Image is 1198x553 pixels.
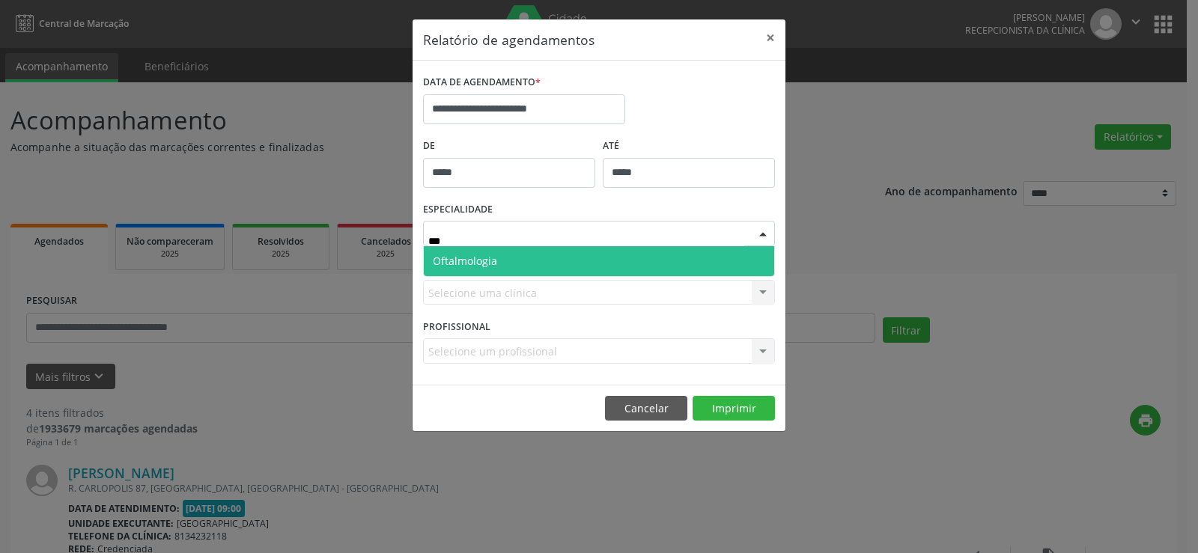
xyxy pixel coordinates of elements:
[423,198,493,221] label: ESPECIALIDADE
[603,135,775,158] label: ATÉ
[433,254,497,268] span: Oftalmologia
[605,396,687,421] button: Cancelar
[755,19,785,56] button: Close
[423,30,595,49] h5: Relatório de agendamentos
[423,71,541,94] label: DATA DE AGENDAMENTO
[423,315,490,338] label: PROFISSIONAL
[423,135,595,158] label: De
[693,396,775,421] button: Imprimir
